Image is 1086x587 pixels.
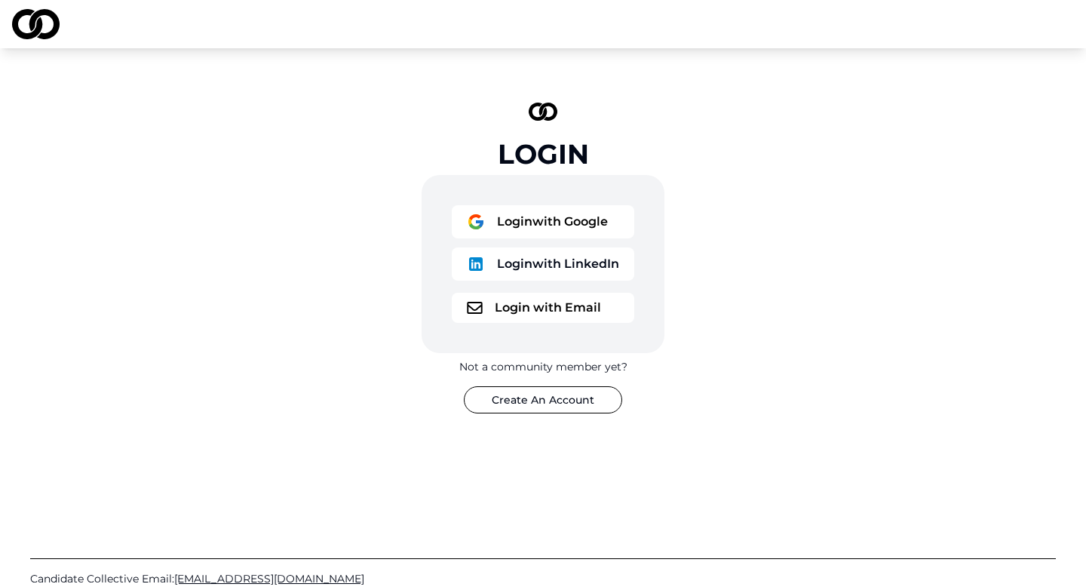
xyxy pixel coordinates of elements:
img: logo [529,103,557,121]
div: Login [498,139,589,169]
span: [EMAIL_ADDRESS][DOMAIN_NAME] [174,572,364,585]
button: logoLoginwith Google [452,205,634,238]
img: logo [467,302,483,314]
img: logo [12,9,60,39]
div: Not a community member yet? [459,359,627,374]
button: Create An Account [464,386,622,413]
button: logoLoginwith LinkedIn [452,247,634,281]
a: Candidate Collective Email:[EMAIL_ADDRESS][DOMAIN_NAME] [30,571,1056,586]
img: logo [467,255,485,273]
button: logoLogin with Email [452,293,634,323]
img: logo [467,213,485,231]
